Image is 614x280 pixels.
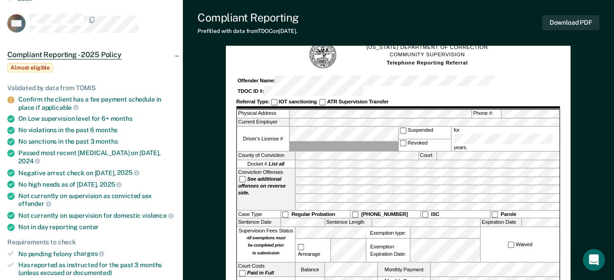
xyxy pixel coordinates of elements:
[387,60,468,66] strong: Telephone Reporting Referral
[320,99,326,105] input: ATR Supervision Transfer
[18,223,176,231] div: Not in day reporting
[237,127,289,151] label: Driver’s License #
[367,43,488,67] h1: [US_STATE] DEPARTMENT OF CORRECTION COMMUNITY SUPERVISION
[399,127,451,139] label: Suspended
[400,127,406,134] input: Suspended
[239,176,246,183] input: See additional offenses on reverse side.
[472,110,501,118] label: Phone #:
[96,126,117,134] span: months
[271,99,278,105] input: IOT sanctioning
[378,263,430,277] label: Monthly Payment
[18,211,176,220] div: Not currently on supervision for domestic
[18,200,51,207] span: offender
[237,263,295,277] div: Court Costs
[18,261,176,277] div: Has reported as instructed for the past 3 months (unless excused or
[237,110,289,118] label: Physical Address
[237,227,295,262] div: Supervision Fees Status
[237,118,289,126] label: Current Employer
[18,115,176,123] div: On Low supervision level for 6+
[269,161,285,167] strong: List all
[238,88,264,94] strong: TDOC ID #:
[296,263,325,277] label: Balance
[18,250,176,258] div: No pending felony
[18,138,176,145] div: No sanctions in the past 3
[142,212,174,219] span: violence
[18,169,176,177] div: Negative arrest check on [DATE],
[238,78,276,84] strong: Offender Name:
[100,181,122,188] span: 2025
[117,169,139,176] span: 2025
[366,239,410,262] div: Exemption Expiration Date:
[491,211,498,218] input: Parole
[18,180,176,188] div: No high needs as of [DATE],
[7,63,53,72] span: Almost eligible
[542,15,599,30] button: Download PDF
[18,192,176,208] div: Not currently on supervision as convicted sex
[481,219,522,226] label: Expiration Date
[7,84,176,92] div: Validated by data from TOMIS
[298,244,304,250] input: Arrearage
[501,211,517,217] strong: Parole
[198,11,299,24] div: Compliant Reporting
[431,211,439,217] strong: ISC
[419,151,436,159] label: Court
[237,219,280,226] label: Sentence Date
[352,211,358,218] input: [PHONE_NUMBER]
[79,223,99,231] span: center
[7,50,122,59] span: Compliant Reporting - 2025 Policy
[247,270,274,276] strong: Paid in Full
[399,139,451,151] label: Revoked
[236,99,270,105] strong: Referral Type:
[279,99,317,105] strong: IOT sanctioning
[18,157,40,165] span: 2024
[237,168,295,210] div: Conviction Offenses
[325,219,372,226] label: Sentence Length
[239,270,246,276] input: Paid in Full
[18,96,176,111] div: Confirm the client has a fee payment schedule in place if applicable
[282,211,288,218] input: Regular Probation
[361,211,408,217] strong: [PHONE_NUMBER]
[246,235,285,255] strong: All exemptions must be completed prior to submission
[238,176,286,196] strong: See additional offenses on reverse side.
[7,238,176,246] div: Requirements to check
[453,127,559,151] label: for years.
[366,227,410,238] label: Exemption type:
[73,269,112,276] span: documented)
[454,134,554,144] input: for years.
[309,41,337,70] img: TN Seal
[292,211,336,217] strong: Regular Probation
[96,138,117,145] span: months
[400,140,406,146] input: Revoked
[237,151,295,159] label: County of Conviction
[111,115,133,122] span: months
[18,149,176,165] div: Passed most recent [MEDICAL_DATA] on [DATE],
[297,243,329,258] label: Arrearage
[327,99,389,105] strong: ATR Supervision Transfer
[507,241,534,248] label: Waived
[198,28,299,34] div: Prefilled with data from TDOC on [DATE] .
[583,249,605,271] div: Open Intercom Messenger
[74,250,105,257] span: charges
[508,242,514,248] input: Waived
[237,211,280,218] div: Case Type
[18,126,176,134] div: No violations in the past 6
[247,161,284,167] span: Docket #
[422,211,428,218] input: ISC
